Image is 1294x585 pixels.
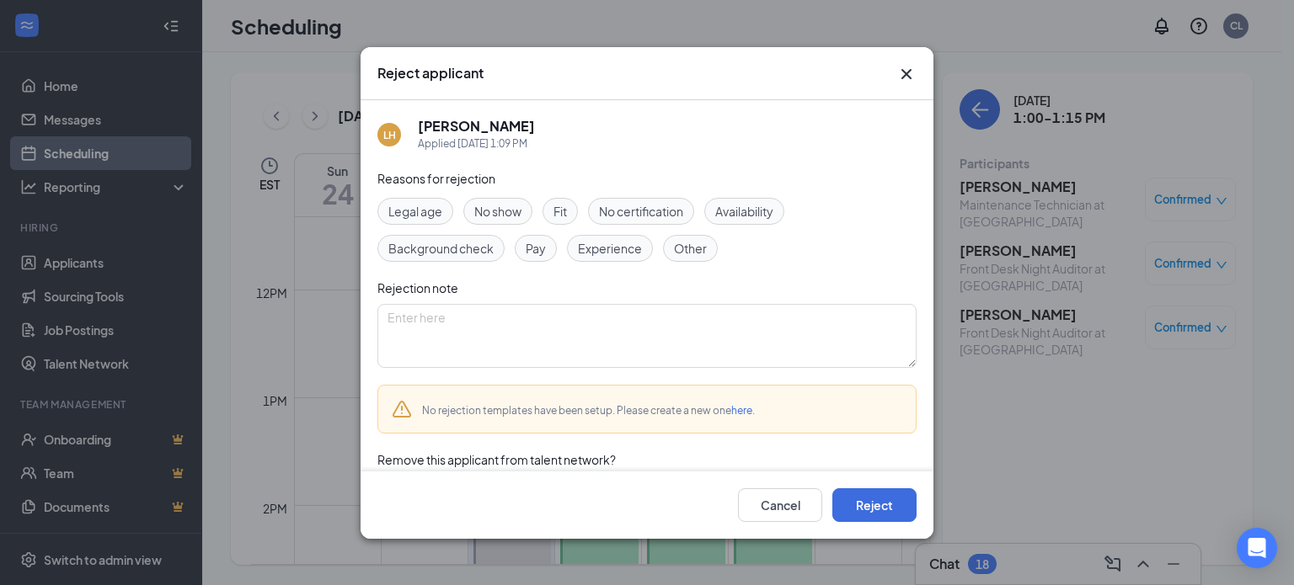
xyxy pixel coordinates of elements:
[896,64,917,84] button: Close
[418,117,535,136] h5: [PERSON_NAME]
[526,239,546,258] span: Pay
[896,64,917,84] svg: Cross
[377,280,458,295] span: Rejection note
[715,202,773,221] span: Availability
[553,202,567,221] span: Fit
[674,239,707,258] span: Other
[1237,528,1277,568] div: Open Intercom Messenger
[418,136,535,152] div: Applied [DATE] 1:09 PM
[392,399,412,419] svg: Warning
[422,404,755,417] span: No rejection templates have been setup. Please create a new one .
[377,64,484,82] h3: Reject applicant
[731,404,752,417] a: here
[377,452,616,467] span: Remove this applicant from talent network?
[832,487,917,521] button: Reject
[383,127,396,141] div: LH
[377,171,495,186] span: Reasons for rejection
[599,202,683,221] span: No certification
[738,487,822,521] button: Cancel
[474,202,521,221] span: No show
[578,239,642,258] span: Experience
[388,239,494,258] span: Background check
[388,202,442,221] span: Legal age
